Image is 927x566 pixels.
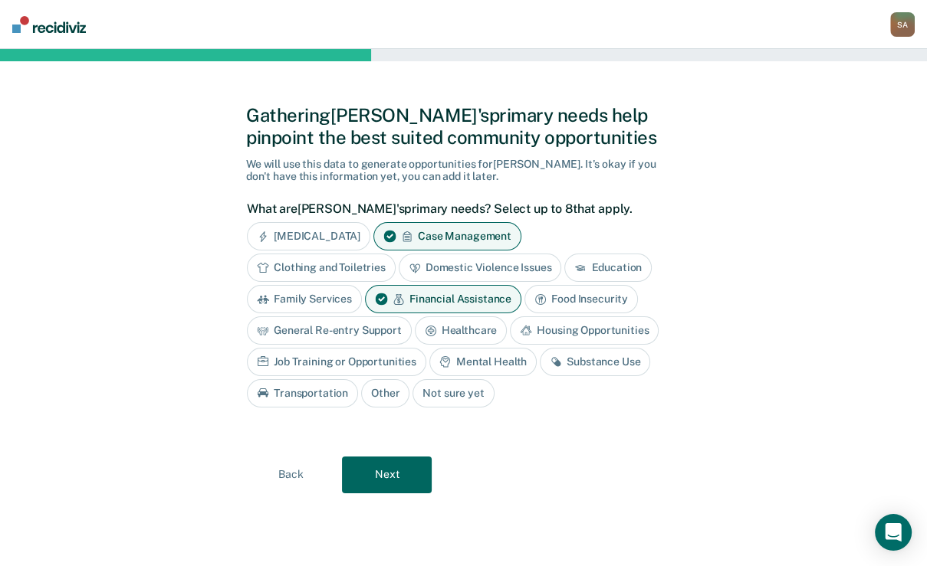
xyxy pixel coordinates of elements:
[373,222,521,250] div: Case Management
[342,456,432,493] button: Next
[510,316,659,345] div: Housing Opportunities
[890,12,915,37] div: S A
[564,254,652,282] div: Education
[365,285,521,313] div: Financial Assistance
[415,316,508,345] div: Healthcare
[247,316,412,345] div: General Re-entry Support
[246,456,336,493] button: Back
[12,16,86,33] img: Recidiviz
[540,348,650,376] div: Substance Use
[246,158,681,184] div: We will use this data to generate opportunities for [PERSON_NAME] . It's okay if you don't have t...
[524,285,638,313] div: Food Insecurity
[247,254,396,282] div: Clothing and Toiletries
[429,348,537,376] div: Mental Health
[413,379,494,407] div: Not sure yet
[890,12,915,37] button: SA
[247,201,672,216] label: What are [PERSON_NAME]'s primary needs? Select up to 8 that apply.
[361,379,409,407] div: Other
[247,348,426,376] div: Job Training or Opportunities
[247,379,358,407] div: Transportation
[875,514,912,551] div: Open Intercom Messenger
[247,222,370,250] div: [MEDICAL_DATA]
[399,254,562,282] div: Domestic Violence Issues
[247,285,362,313] div: Family Services
[246,104,681,149] div: Gathering [PERSON_NAME]'s primary needs help pinpoint the best suited community opportunities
